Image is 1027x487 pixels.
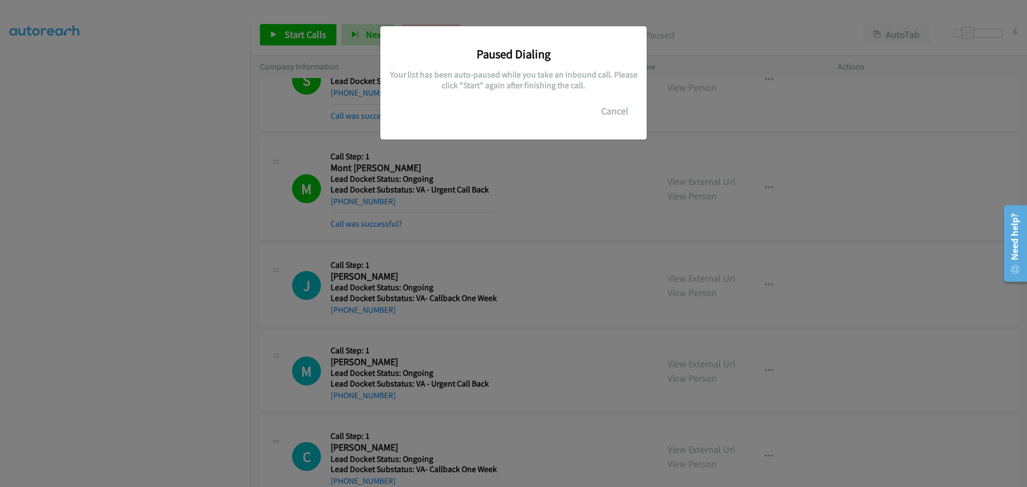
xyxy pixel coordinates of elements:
[591,101,639,122] button: Cancel
[996,201,1027,286] iframe: Resource Center
[388,47,639,61] h3: Paused Dialing
[388,69,639,90] h5: Your list has been auto-paused while you take an inbound call. Please click "Start" again after f...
